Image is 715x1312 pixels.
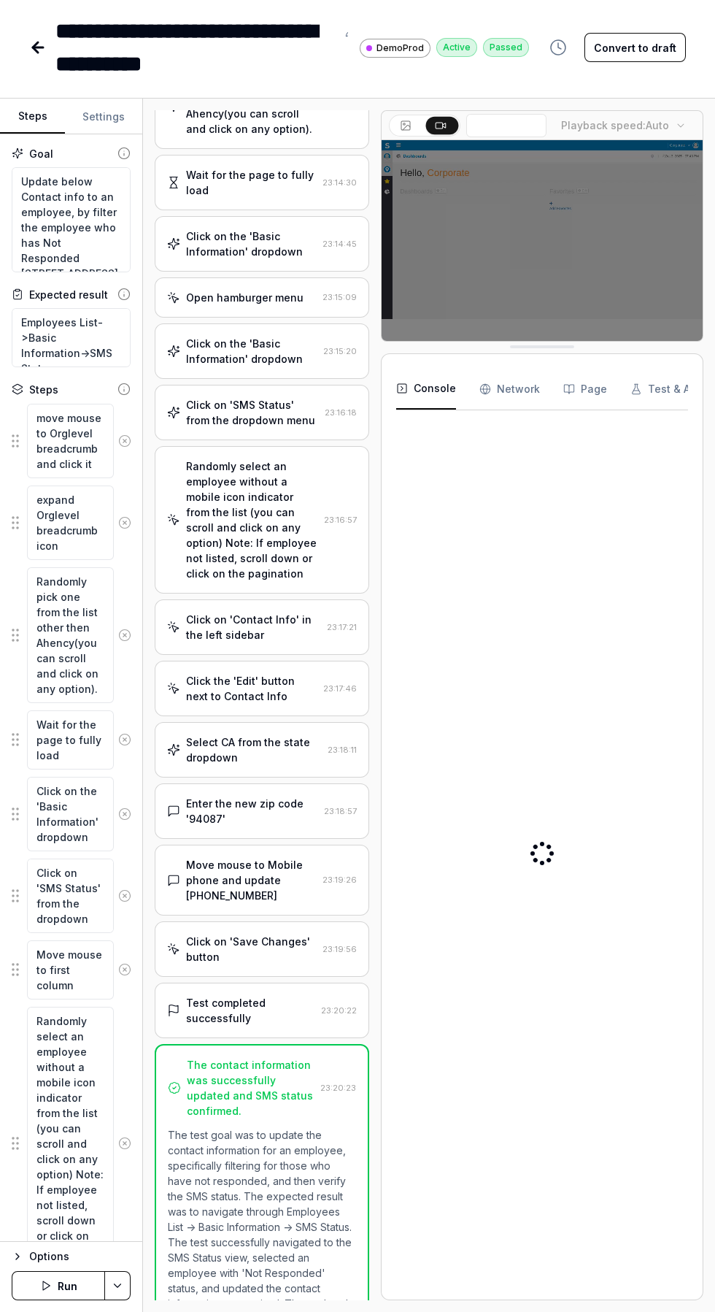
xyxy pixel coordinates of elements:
[563,369,607,410] button: Page
[561,118,669,133] div: Playback speed:
[322,944,357,954] time: 23:19:56
[29,382,58,397] div: Steps
[322,875,357,885] time: 23:19:26
[114,881,136,910] button: Remove step
[323,683,357,694] time: 23:17:46
[12,1248,131,1265] button: Options
[630,369,714,410] button: Test & Agent
[186,934,317,964] div: Click on 'Save Changes' button
[114,799,136,829] button: Remove step
[186,734,322,765] div: Select CA from the state dropdown
[186,167,317,198] div: Wait for the page to fully load
[29,287,108,302] div: Expected result
[12,940,131,1000] div: Suggestions
[186,796,318,826] div: Enter the new zip code '94087'
[321,1005,357,1016] time: 23:20:22
[12,776,131,852] div: Suggestions
[186,229,317,259] div: Click on the 'Basic Information' dropdown
[479,369,540,410] button: Network
[29,146,53,161] div: Goal
[186,673,317,704] div: Click the 'Edit' button next to Contact Info
[12,858,131,934] div: Suggestions
[322,292,357,302] time: 23:15:09
[436,38,477,57] div: Active
[12,1006,131,1281] div: Suggestions
[376,42,424,55] span: DemoProd
[65,99,142,134] button: Settings
[325,407,357,418] time: 23:16:18
[12,710,131,770] div: Suggestions
[483,38,529,57] div: Passed
[324,806,357,816] time: 23:18:57
[327,622,357,632] time: 23:17:21
[584,33,686,62] button: Convert to draft
[322,239,357,249] time: 23:14:45
[541,33,576,62] button: View version history
[114,1129,136,1158] button: Remove step
[396,369,456,410] button: Console
[328,745,357,755] time: 23:18:11
[323,346,357,356] time: 23:15:20
[324,515,357,525] time: 23:16:57
[12,1271,105,1300] button: Run
[29,1248,131,1265] div: Options
[320,1083,356,1093] time: 23:20:23
[114,725,136,754] button: Remove step
[12,403,131,479] div: Suggestions
[114,955,136,984] button: Remove step
[186,290,304,305] div: Open hamburger menu
[186,336,317,367] div: Click on the 'Basic Information' dropdown
[114,426,136,456] button: Remove step
[186,995,315,1026] div: Test completed successfully
[12,567,131,704] div: Suggestions
[186,397,319,428] div: Click on 'SMS Status' from the dropdown menu
[322,177,357,188] time: 23:14:30
[187,1057,314,1119] div: The contact information was successfully updated and SMS status confirmed.
[186,612,321,642] div: Click on 'Contact Info' in the left sidebar
[360,38,430,58] a: DemoProd
[186,459,318,581] div: Randomly select an employee without a mobile icon indicator from the list (you can scroll and cli...
[322,101,357,111] time: 23:14:04
[114,508,136,537] button: Remove step
[186,857,317,903] div: Move mouse to Mobile phone and update [PHONE_NUMBER]
[12,485,131,561] div: Suggestions
[114,621,136,650] button: Remove step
